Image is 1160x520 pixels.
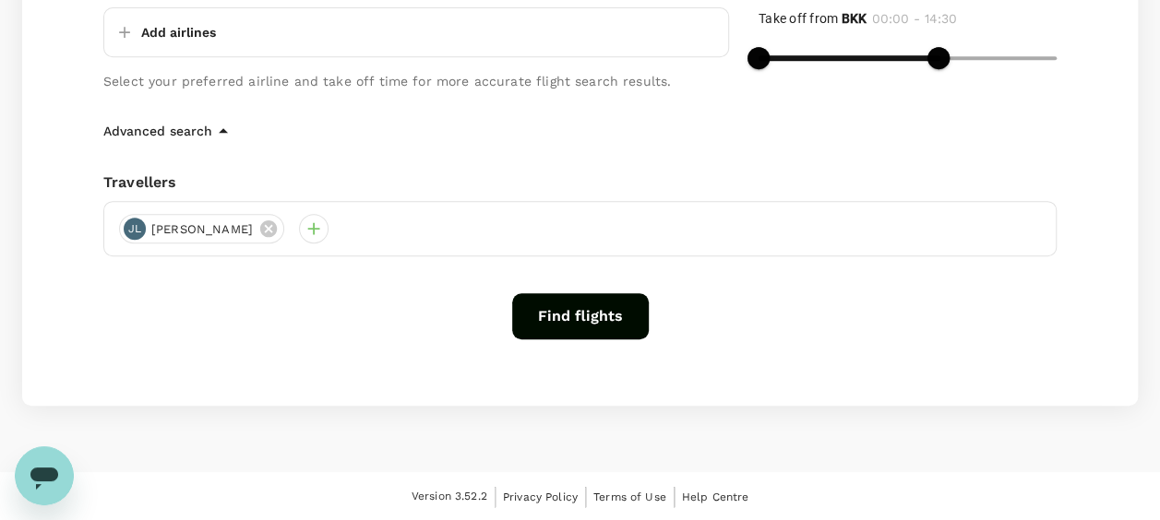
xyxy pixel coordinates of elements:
div: JL [124,218,146,240]
div: Travellers [103,171,1057,194]
span: [PERSON_NAME] [140,220,264,239]
a: Privacy Policy [503,487,578,507]
button: Add airlines [112,16,216,49]
span: 00:00 - 14:30 [871,11,956,26]
p: Select your preferred airline and take off time for more accurate flight search results. [103,72,729,90]
p: Advanced search [103,122,212,140]
b: BKK [842,11,867,26]
span: Version 3.52.2 [412,488,487,506]
iframe: Button to launch messaging window [15,446,74,505]
a: Terms of Use [593,487,666,507]
button: Find flights [512,293,649,339]
span: Terms of Use [593,490,666,503]
a: Help Centre [682,487,749,507]
span: Privacy Policy [503,490,578,503]
span: Help Centre [682,490,749,503]
p: Add airlines [141,23,216,41]
div: JL[PERSON_NAME] [119,214,284,243]
button: Advanced search [103,120,234,142]
span: Take off from [759,11,867,26]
